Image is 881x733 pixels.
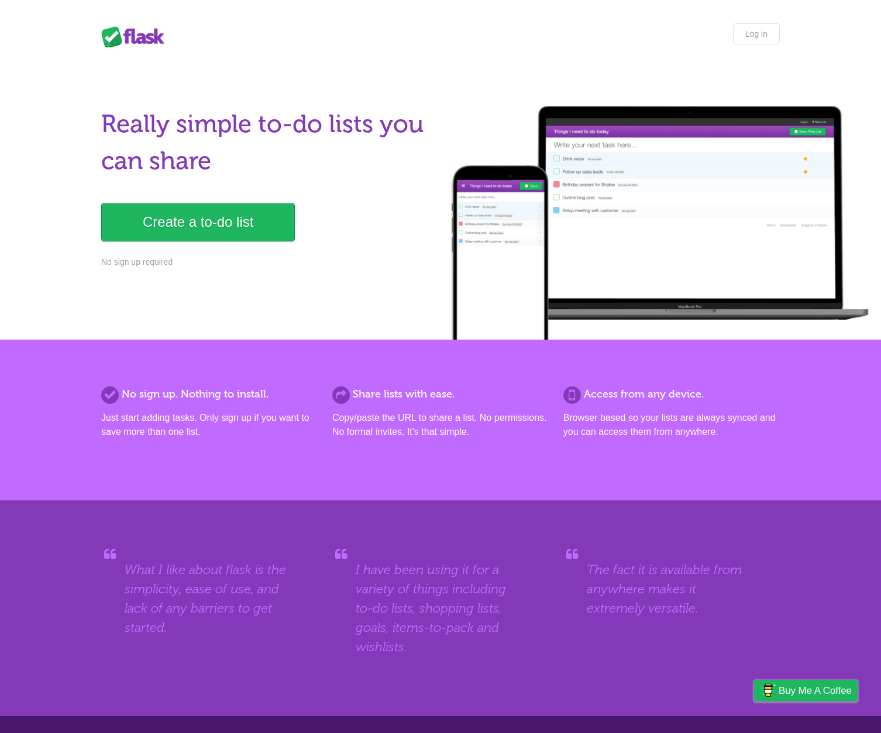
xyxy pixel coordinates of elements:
[101,256,433,268] p: No sign up required
[754,680,858,701] a: Buy me a coffee
[101,386,318,402] h2: No sign up. Nothing to install.
[563,411,780,439] p: Browser based so your lists are always synced and you can access them from anywhere.
[779,680,852,701] span: Buy me a coffee
[101,203,295,241] a: Create a to-do list
[101,26,171,47] div: Flask Lists
[733,23,780,44] a: Log in
[587,560,756,618] blockquote: The fact it is available from anywhere makes it extremely versatile.
[356,560,525,656] blockquote: I have been using it for a variety of things including to-do lists, shopping lists, goals, items-...
[101,106,433,179] h1: Really simple to-do lists you can share
[101,411,318,439] p: Just start adding tasks. Only sign up if you want to save more than one list.
[125,560,294,637] blockquote: What I like about flask is the simplicity, ease of use, and lack of any barriers to get started.
[332,386,549,402] h2: Share lists with ease.
[760,680,776,700] img: Buy me a coffee
[332,411,549,439] p: Copy/paste the URL to share a list. No permissions. No formal invites. It's that simple.
[563,386,780,402] h2: Access from any device.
